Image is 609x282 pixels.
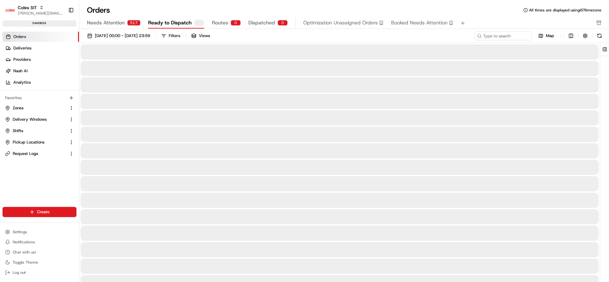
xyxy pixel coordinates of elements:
h1: Orders [87,5,110,15]
button: Filters [158,31,183,40]
button: Log out [3,268,76,277]
span: Settings [13,229,27,234]
button: [PERSON_NAME][EMAIL_ADDRESS][DOMAIN_NAME] [18,11,63,16]
span: Shifts [13,128,23,134]
button: Refresh [595,31,604,40]
button: Coles SIT [18,4,37,11]
span: Routes [212,19,228,27]
span: Pickup Locations [13,139,44,145]
div: Favorites [3,93,76,103]
span: Providers [13,57,31,62]
span: Views [199,33,210,39]
button: Coles SITColes SIT[PERSON_NAME][EMAIL_ADDRESS][DOMAIN_NAME] [3,3,66,18]
button: Request Logs [3,149,76,159]
button: Settings [3,228,76,236]
span: Map [546,33,554,39]
span: Needs Attention [87,19,125,27]
a: Request Logs [5,151,66,157]
span: Log out [13,270,26,275]
span: All times are displayed using IST timezone [529,8,601,13]
div: 0 [231,20,241,26]
span: Booked Needs Attention [391,19,448,27]
span: [DATE] 00:00 - [DATE] 23:59 [95,33,150,39]
input: Type to search [475,31,532,40]
span: Notifications [13,240,35,245]
button: Create [3,207,76,217]
a: Nash AI [3,66,79,76]
div: 517 [127,20,141,26]
button: Notifications [3,238,76,247]
div: Filters [169,33,180,39]
button: Shifts [3,126,76,136]
div: 0 [278,20,288,26]
span: Request Logs [13,151,38,157]
button: Toggle Theme [3,258,76,267]
a: Deliveries [3,43,79,53]
span: Delivery Windows [13,117,47,122]
a: Delivery Windows [5,117,66,122]
span: Chat with us! [13,250,36,255]
button: Chat with us! [3,248,76,257]
span: Optimization Unassigned Orders [303,19,378,27]
a: Orders [3,32,79,42]
span: Deliveries [13,45,31,51]
button: Map [534,32,558,40]
span: Analytics [13,80,31,85]
span: Toggle Theme [13,260,38,265]
span: Create [37,209,49,215]
span: Orders [13,34,26,40]
div: sandbox [3,20,76,27]
span: Dispatched [248,19,275,27]
span: Nash AI [13,68,28,74]
button: Views [188,31,213,40]
a: Pickup Locations [5,139,66,145]
img: Coles SIT [5,5,15,15]
span: Zones [13,105,23,111]
button: [DATE] 00:00 - [DATE] 23:59 [84,31,153,40]
button: Pickup Locations [3,137,76,147]
button: Delivery Windows [3,114,76,125]
span: Ready to Dispatch [148,19,192,27]
a: Analytics [3,77,79,87]
a: Providers [3,54,79,65]
a: Zones [5,105,66,111]
a: Shifts [5,128,66,134]
button: Zones [3,103,76,113]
